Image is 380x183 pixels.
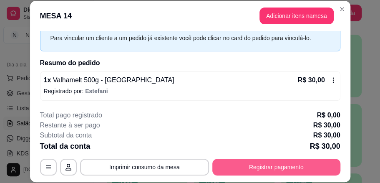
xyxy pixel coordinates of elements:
p: R$ 30,00 [298,75,325,85]
button: Registrar pagamento [212,159,340,175]
h2: Resumo do pedido [40,58,340,68]
button: Adicionar itens namesa [259,8,334,24]
button: Imprimir consumo da mesa [80,159,209,175]
button: Close [335,3,349,16]
p: R$ 30,00 [313,120,340,130]
p: R$ 30,00 [313,130,340,140]
p: 1 x [44,75,174,85]
span: Valhamelt 500g - [GEOGRAPHIC_DATA] [51,76,174,84]
p: R$ 30,00 [310,140,340,152]
header: MESA 14 [30,1,350,31]
p: Restante à ser pago [40,120,100,130]
p: Total pago registrado [40,110,102,120]
div: Para vincular um cliente a um pedido já existente você pode clicar no card do pedido para vinculá... [50,33,322,43]
span: Estefani [85,88,108,94]
p: Subtotal da conta [40,130,92,140]
p: Total da conta [40,140,91,152]
p: Registrado por: [44,87,337,95]
p: R$ 0,00 [317,110,340,120]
